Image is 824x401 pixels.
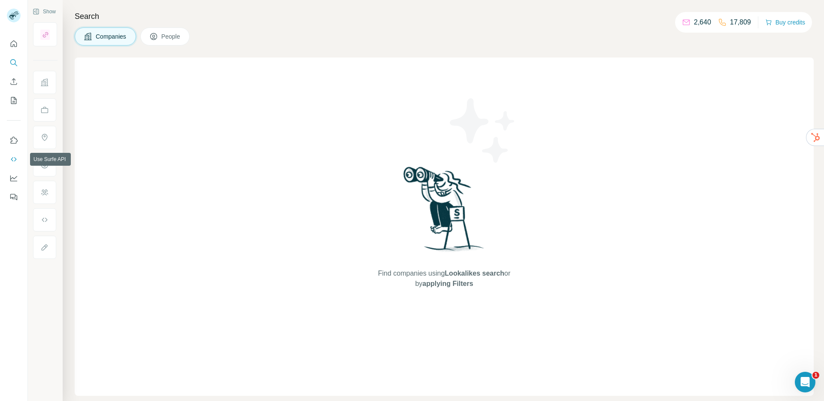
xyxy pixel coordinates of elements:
[445,270,504,277] span: Lookalikes search
[75,10,814,22] h4: Search
[27,5,62,18] button: Show
[795,372,815,392] iframe: Intercom live chat
[812,372,819,379] span: 1
[730,17,751,27] p: 17,809
[7,9,21,22] img: Avatar
[422,280,473,287] span: applying Filters
[7,93,21,108] button: My lists
[400,164,489,260] img: Surfe Illustration - Woman searching with binoculars
[7,189,21,205] button: Feedback
[96,32,127,41] span: Companies
[7,55,21,70] button: Search
[7,74,21,89] button: Enrich CSV
[161,32,181,41] span: People
[694,17,711,27] p: 2,640
[7,170,21,186] button: Dashboard
[444,92,521,169] img: Surfe Illustration - Stars
[376,268,513,289] span: Find companies using or by
[7,36,21,52] button: Quick start
[7,152,21,167] button: Use Surfe API
[7,133,21,148] button: Use Surfe on LinkedIn
[765,16,805,28] button: Buy credits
